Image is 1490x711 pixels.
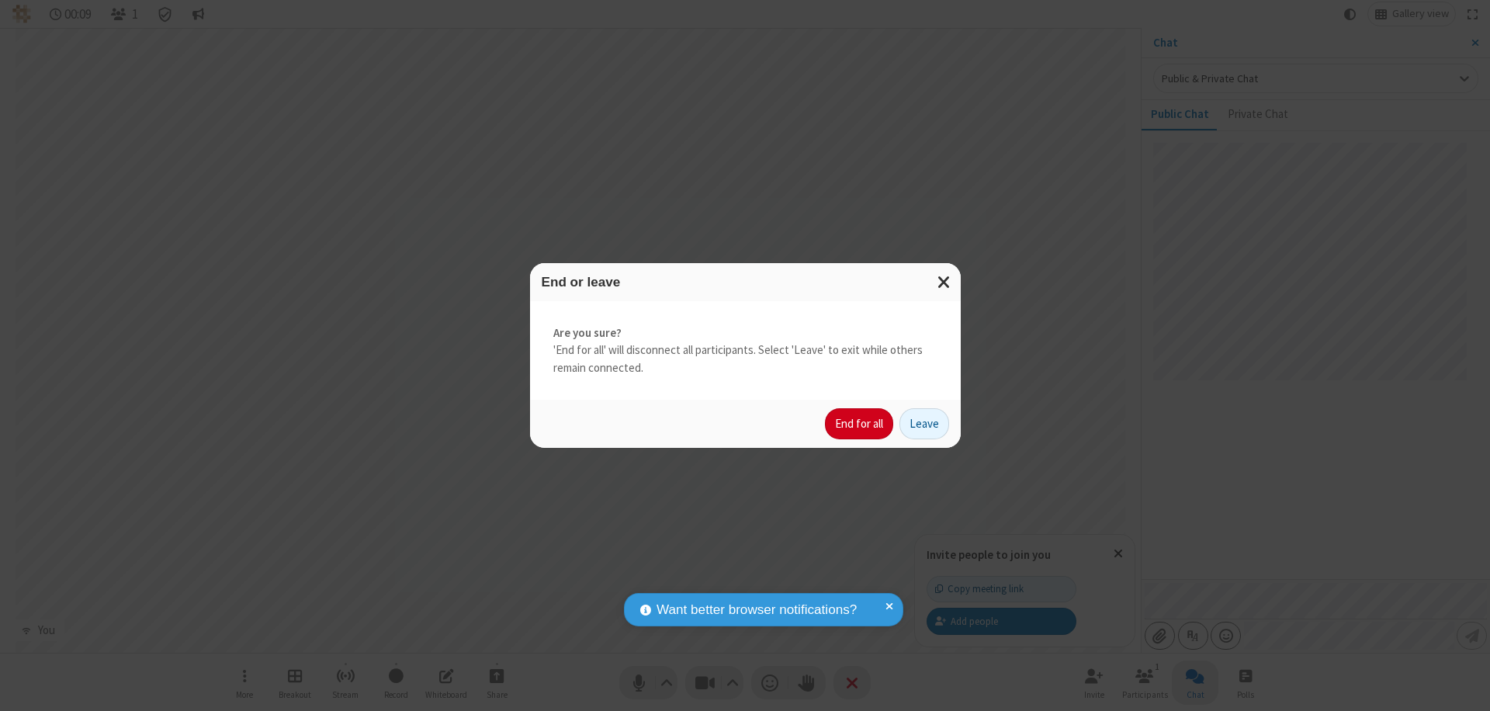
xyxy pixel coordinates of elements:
button: Close modal [928,263,961,301]
button: Leave [899,408,949,439]
div: 'End for all' will disconnect all participants. Select 'Leave' to exit while others remain connec... [530,301,961,401]
span: Want better browser notifications? [657,600,857,620]
button: End for all [825,408,893,439]
strong: Are you sure? [553,324,937,342]
h3: End or leave [542,275,949,290]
